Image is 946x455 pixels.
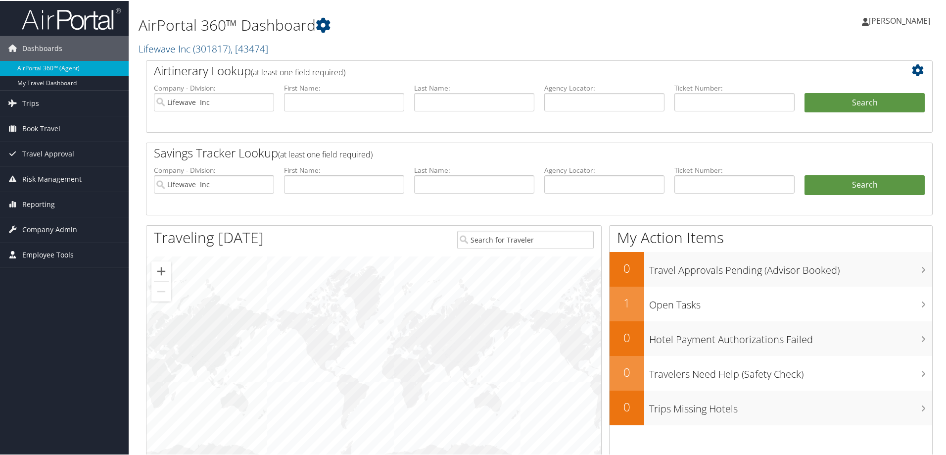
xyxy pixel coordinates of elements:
span: Employee Tools [22,242,74,266]
label: First Name: [284,82,404,92]
input: search accounts [154,174,274,193]
a: 1Open Tasks [610,286,932,320]
h2: 0 [610,259,644,276]
h2: 1 [610,294,644,310]
span: (at least one field required) [278,148,373,159]
label: Last Name: [414,82,534,92]
h3: Open Tasks [649,292,932,311]
a: 0Trips Missing Hotels [610,390,932,424]
h2: Airtinerary Lookup [154,61,859,78]
label: Ticket Number: [674,82,795,92]
h3: Travelers Need Help (Safety Check) [649,361,932,380]
a: 0Hotel Payment Authorizations Failed [610,320,932,355]
h2: 0 [610,398,644,414]
button: Zoom in [151,260,171,280]
h3: Travel Approvals Pending (Advisor Booked) [649,257,932,276]
img: airportal-logo.png [22,6,121,30]
button: Zoom out [151,281,171,301]
h1: AirPortal 360™ Dashboard [139,14,673,35]
span: Dashboards [22,35,62,60]
input: Search for Traveler [457,230,594,248]
label: First Name: [284,164,404,174]
h3: Trips Missing Hotels [649,396,932,415]
a: [PERSON_NAME] [862,5,940,35]
span: ( 301817 ) [193,41,231,54]
label: Last Name: [414,164,534,174]
span: Risk Management [22,166,82,191]
h2: 0 [610,363,644,380]
label: Company - Division: [154,164,274,174]
button: Search [804,92,925,112]
span: Company Admin [22,216,77,241]
h1: Traveling [DATE] [154,226,264,247]
h2: 0 [610,328,644,345]
label: Company - Division: [154,82,274,92]
span: Book Travel [22,115,60,140]
h1: My Action Items [610,226,932,247]
span: Trips [22,90,39,115]
a: 0Travel Approvals Pending (Advisor Booked) [610,251,932,286]
span: Travel Approval [22,141,74,165]
span: [PERSON_NAME] [869,14,930,25]
label: Agency Locator: [544,82,664,92]
h3: Hotel Payment Authorizations Failed [649,327,932,346]
a: Lifewave Inc [139,41,268,54]
a: 0Travelers Need Help (Safety Check) [610,355,932,390]
label: Ticket Number: [674,164,795,174]
label: Agency Locator: [544,164,664,174]
span: Reporting [22,191,55,216]
span: , [ 43474 ] [231,41,268,54]
h2: Savings Tracker Lookup [154,144,859,160]
a: Search [804,174,925,194]
span: (at least one field required) [251,66,345,77]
